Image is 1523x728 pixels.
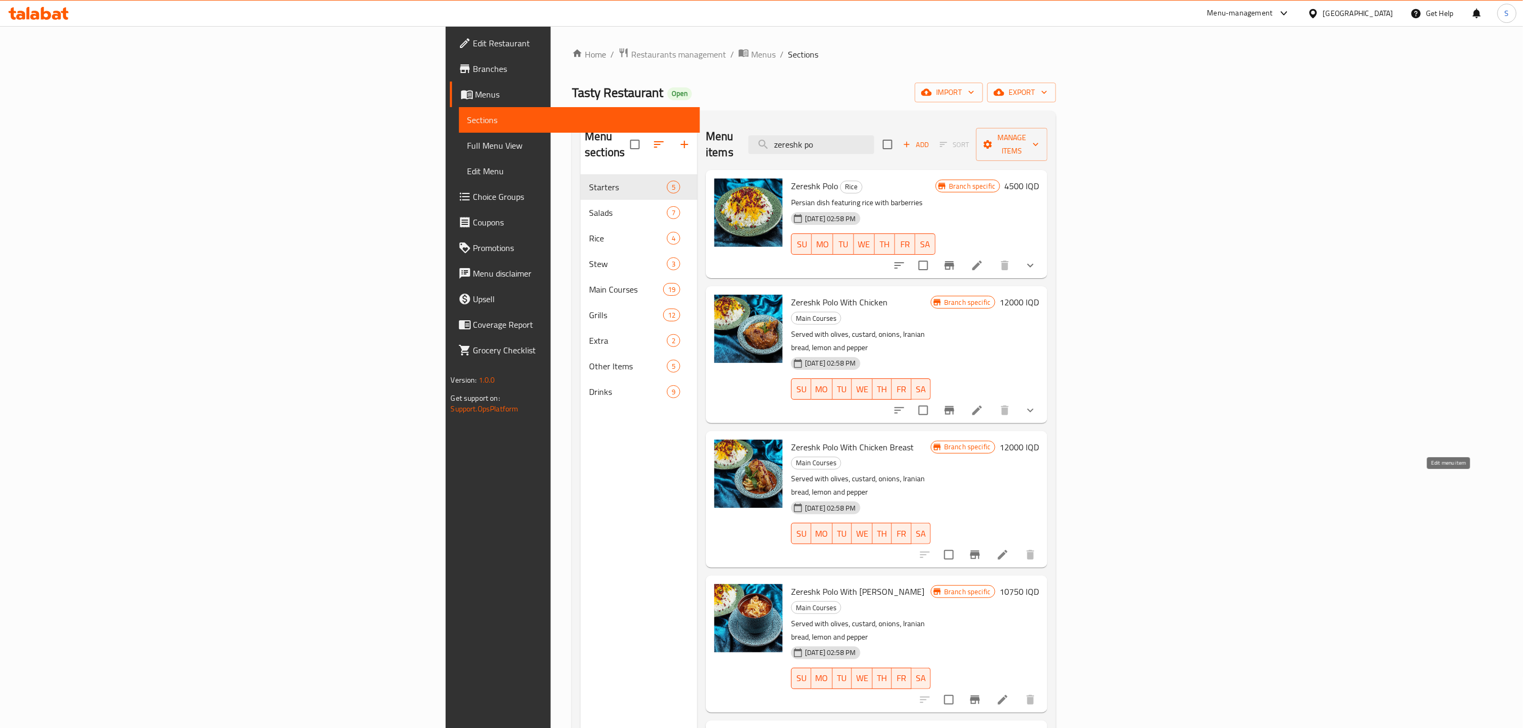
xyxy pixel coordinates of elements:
button: Add section [672,132,697,157]
span: Grocery Checklist [473,344,691,357]
span: 12 [664,310,680,320]
span: Select to update [912,399,934,422]
button: TU [833,378,852,400]
span: Branch specific [940,297,995,308]
span: Main Courses [792,457,841,469]
div: Stew3 [581,251,697,277]
span: WE [858,237,871,252]
span: Branch specific [940,442,995,452]
span: 2 [667,336,680,346]
a: Branches [450,56,700,82]
span: WE [856,670,868,686]
button: Add [899,136,933,153]
span: TU [837,237,849,252]
span: Starters [589,181,667,193]
button: delete [992,253,1018,278]
span: Zereshk Polo [791,178,838,194]
a: Edit Menu [459,158,700,184]
span: 5 [667,182,680,192]
div: items [663,309,680,321]
a: Edit menu item [971,259,984,272]
div: [GEOGRAPHIC_DATA] [1323,7,1393,19]
span: Sort sections [646,132,672,157]
a: Edit menu item [996,693,1009,706]
button: TH [875,233,895,255]
span: SA [916,670,926,686]
span: 7 [667,208,680,218]
div: items [667,385,680,398]
span: Get support on: [451,391,500,405]
span: Branch specific [945,181,1000,191]
span: TH [877,670,888,686]
p: Persian dish featuring rice with barberries [791,196,936,209]
span: Rice [841,181,862,193]
a: Full Menu View [459,133,700,158]
h2: Menu items [706,128,736,160]
button: delete [1018,542,1043,568]
span: [DATE] 02:58 PM [801,214,860,224]
button: Branch-specific-item [962,687,988,713]
span: Stew [589,257,667,270]
div: Other Items5 [581,353,697,379]
span: Main Courses [792,602,841,614]
span: SA [916,526,926,541]
a: Menu disclaimer [450,261,700,286]
button: SU [791,233,812,255]
span: Edit Menu [468,165,691,177]
div: Salads [589,206,667,219]
span: Main Courses [792,312,841,325]
span: MO [816,670,828,686]
button: show more [1018,398,1043,423]
span: Coverage Report [473,318,691,331]
span: Extra [589,334,667,347]
h6: 12000 IQD [1000,295,1039,310]
span: TH [879,237,891,252]
p: Served with olives, custard, onions, Iranian bread, lemon and pepper [791,472,931,499]
button: TH [873,668,892,689]
span: TU [837,526,848,541]
div: Main Courses [791,457,841,470]
a: Promotions [450,235,700,261]
button: Branch-specific-item [937,398,962,423]
span: Branches [473,62,691,75]
button: SA [912,523,931,544]
span: 3 [667,259,680,269]
button: Manage items [976,128,1047,161]
button: sort-choices [887,398,912,423]
div: items [667,181,680,193]
span: Version: [451,373,477,387]
span: 5 [667,361,680,371]
button: WE [852,378,873,400]
button: import [915,83,983,102]
button: FR [892,668,911,689]
a: Grocery Checklist [450,337,700,363]
svg: Show Choices [1024,404,1037,417]
button: WE [854,233,875,255]
span: Select all sections [624,133,646,156]
span: FR [896,382,907,397]
div: Rice [589,232,667,245]
span: S [1505,7,1509,19]
a: Edit menu item [971,404,984,417]
div: Rice4 [581,225,697,251]
span: SA [920,237,931,252]
h6: 12000 IQD [1000,440,1039,455]
div: Extra2 [581,328,697,353]
span: SU [796,670,807,686]
span: 19 [664,285,680,295]
span: Select to update [938,689,960,711]
img: Zereshk Polo With Qima Potato [714,584,783,652]
div: items [667,232,680,245]
button: MO [812,233,833,255]
img: Zereshk Polo [714,179,783,247]
span: FR [896,526,907,541]
span: Sections [788,48,818,61]
span: MO [816,382,828,397]
span: Upsell [473,293,691,305]
span: Promotions [473,241,691,254]
button: delete [992,398,1018,423]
